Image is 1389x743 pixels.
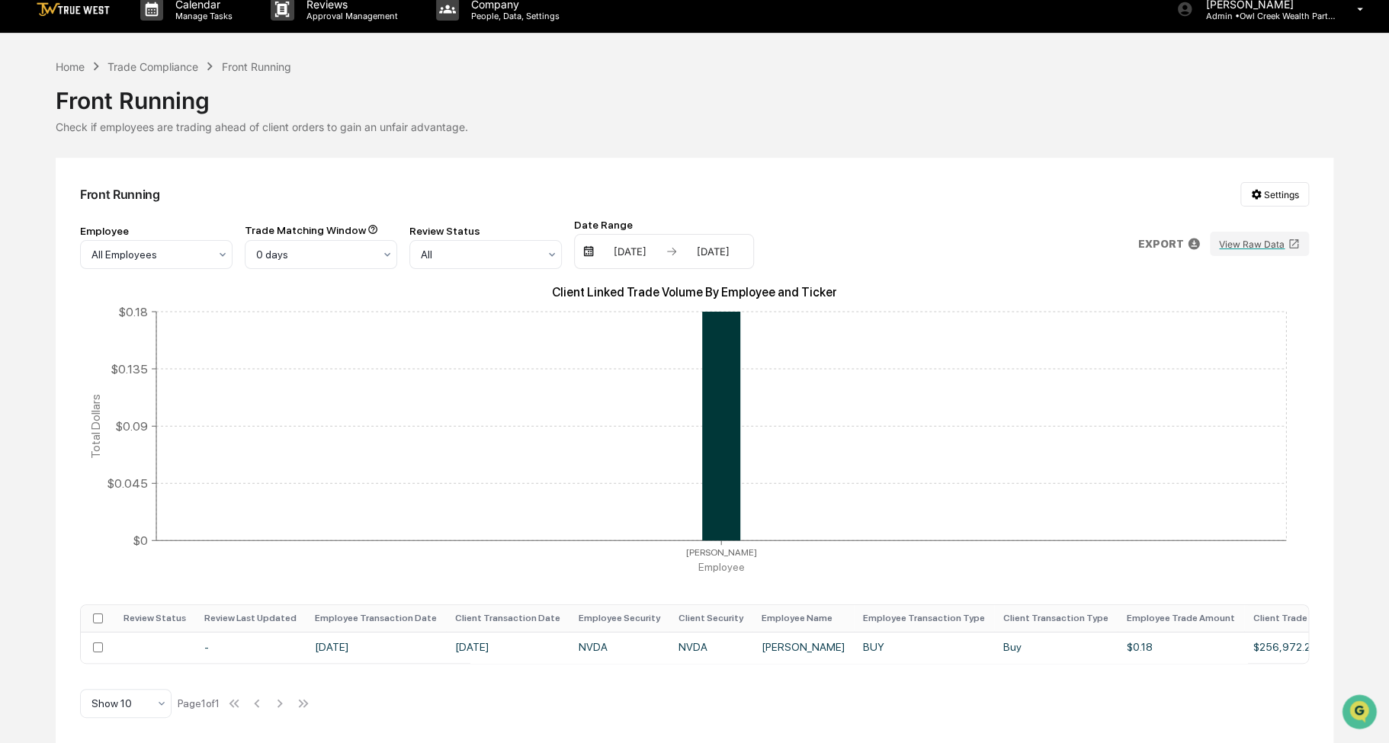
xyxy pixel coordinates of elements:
[1240,182,1309,207] button: Settings
[30,270,98,285] span: Preclearance
[69,116,250,131] div: Start new chat
[1210,232,1309,256] button: View Raw Data
[306,605,446,632] th: Employee Transaction Date
[681,245,746,258] div: [DATE]
[446,605,569,632] th: Client Transaction Date
[752,632,854,663] td: [PERSON_NAME]
[114,605,195,632] th: Review Status
[69,131,210,143] div: We're available if you need us!
[56,120,1333,133] div: Check if employees are trading ahead of client orders to gain an unfair advantage.
[37,2,110,17] img: logo
[32,116,59,143] img: 8933085812038_c878075ebb4cc5468115_72.jpg
[118,304,148,319] tspan: $0.18
[107,60,198,73] div: Trade Compliance
[459,11,567,21] p: People, Data, Settings
[80,187,160,202] div: Front Running
[9,264,104,291] a: 🖐️Preclearance
[409,225,562,237] div: Review Status
[1118,605,1244,632] th: Employee Trade Amount
[598,245,662,258] div: [DATE]
[574,219,754,231] div: Date Range
[115,418,148,433] tspan: $0.09
[552,285,837,299] text: Client Linked Trade Volume By Employee and Ticker
[666,245,678,258] img: arrow right
[15,31,277,56] p: How can we help?
[669,632,752,663] td: NVDA
[1340,693,1381,734] iframe: Open customer support
[152,336,184,347] span: Pylon
[56,60,85,73] div: Home
[15,271,27,283] div: 🖐️
[80,225,233,237] div: Employee
[259,120,277,139] button: Start new chat
[56,75,1333,114] div: Front Running
[221,60,290,73] div: Front Running
[306,632,446,663] td: [DATE]
[111,361,148,376] tspan: $0.135
[569,605,669,632] th: Employee Security
[133,533,148,547] tspan: $0
[1244,632,1354,663] td: $256,972.27
[15,192,40,216] img: Sigrid Alegria
[195,605,306,632] th: Review Last Updated
[569,632,669,663] td: NVDA
[126,270,189,285] span: Attestations
[88,393,103,458] tspan: Total Dollars
[236,165,277,184] button: See all
[15,300,27,312] div: 🔎
[245,224,397,237] div: Trade Matching Window
[994,632,1118,663] td: Buy
[47,207,124,219] span: [PERSON_NAME]
[446,632,569,663] td: [DATE]
[1118,632,1244,663] td: $0.18
[127,207,132,219] span: •
[752,605,854,632] th: Employee Name
[698,561,744,573] tspan: Employee
[178,697,220,709] div: Page 1 of 1
[294,11,406,21] p: Approval Management
[163,11,240,21] p: Manage Tasks
[1138,238,1184,250] p: EXPORT
[685,546,756,557] tspan: [PERSON_NAME]
[854,632,994,663] td: BUY
[107,476,148,490] tspan: $0.045
[30,299,96,314] span: Data Lookup
[135,207,166,219] span: [DATE]
[15,116,43,143] img: 1746055101610-c473b297-6a78-478c-a979-82029cc54cd1
[669,605,752,632] th: Client Security
[1193,11,1335,21] p: Admin • Owl Creek Wealth Partners
[1244,605,1354,632] th: Client Trade Amount
[582,245,595,258] img: calendar
[9,293,102,320] a: 🔎Data Lookup
[111,271,123,283] div: 🗄️
[15,168,102,181] div: Past conversations
[107,335,184,347] a: Powered byPylon
[104,264,195,291] a: 🗄️Attestations
[994,605,1118,632] th: Client Transaction Type
[854,605,994,632] th: Employee Transaction Type
[195,632,306,663] td: -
